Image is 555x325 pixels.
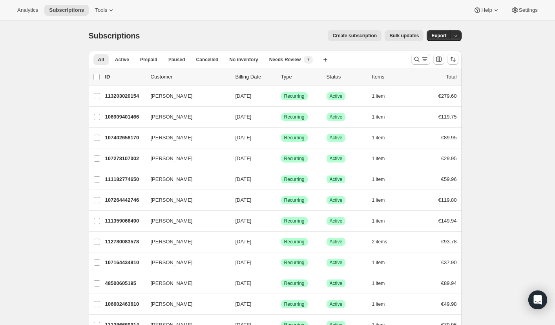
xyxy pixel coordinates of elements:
[105,278,457,289] div: 48500605195[PERSON_NAME][DATE]SuccessRecurringSuccessActive1 item€89.94
[284,259,305,266] span: Recurring
[236,155,252,161] span: [DATE]
[105,215,457,226] div: 111359066490[PERSON_NAME][DATE]SuccessRecurringSuccessActive1 item€149.94
[146,298,225,310] button: [PERSON_NAME]
[13,5,43,16] button: Analytics
[446,73,456,81] p: Total
[105,174,457,185] div: 111182774650[PERSON_NAME][DATE]SuccessRecurringSuccessActive1 item€59.96
[105,300,144,308] p: 106602463610
[105,217,144,225] p: 111359066490
[441,176,457,182] span: €59.96
[330,280,343,287] span: Active
[284,301,305,307] span: Recurring
[372,218,385,224] span: 1 item
[151,217,193,225] span: [PERSON_NAME]
[307,57,310,63] span: 7
[372,236,396,247] button: 2 items
[236,197,252,203] span: [DATE]
[372,239,387,245] span: 2 items
[284,197,305,203] span: Recurring
[105,134,144,142] p: 107402658170
[146,256,225,269] button: [PERSON_NAME]
[196,57,219,63] span: Cancelled
[105,257,457,268] div: 107164434810[PERSON_NAME][DATE]SuccessRecurringSuccessActive1 item€37.90
[105,196,144,204] p: 107264442746
[372,299,394,310] button: 1 item
[236,301,252,307] span: [DATE]
[105,153,457,164] div: 107278107002[PERSON_NAME][DATE]SuccessRecurringSuccessActive1 item€29.95
[284,239,305,245] span: Recurring
[433,54,444,65] button: Customize table column order and visibility
[105,195,457,206] div: 107264442746[PERSON_NAME][DATE]SuccessRecurringSuccessActive1 item€119.80
[89,31,140,40] span: Subscriptions
[146,194,225,206] button: [PERSON_NAME]
[372,153,394,164] button: 1 item
[330,114,343,120] span: Active
[236,218,252,224] span: [DATE]
[151,238,193,246] span: [PERSON_NAME]
[284,218,305,224] span: Recurring
[168,57,185,63] span: Paused
[151,279,193,287] span: [PERSON_NAME]
[281,73,320,81] div: Type
[105,236,457,247] div: 112780083578[PERSON_NAME][DATE]SuccessRecurringSuccessActive2 items€93.78
[236,176,252,182] span: [DATE]
[372,195,394,206] button: 1 item
[330,176,343,183] span: Active
[506,5,542,16] button: Settings
[151,196,193,204] span: [PERSON_NAME]
[151,300,193,308] span: [PERSON_NAME]
[431,33,446,39] span: Export
[146,90,225,102] button: [PERSON_NAME]
[236,73,275,81] p: Billing Date
[17,7,38,13] span: Analytics
[151,175,193,183] span: [PERSON_NAME]
[151,73,229,81] p: Customer
[438,93,457,99] span: €279.60
[105,111,457,122] div: 106909401466[PERSON_NAME][DATE]SuccessRecurringSuccessActive1 item€119.75
[372,114,385,120] span: 1 item
[105,299,457,310] div: 106602463610[PERSON_NAME][DATE]SuccessRecurringSuccessActive1 item€49.98
[284,114,305,120] span: Recurring
[236,280,252,286] span: [DATE]
[441,135,457,141] span: €89.95
[330,155,343,162] span: Active
[385,30,424,41] button: Bulk updates
[427,30,451,41] button: Export
[372,174,394,185] button: 1 item
[330,239,343,245] span: Active
[236,239,252,245] span: [DATE]
[330,259,343,266] span: Active
[236,135,252,141] span: [DATE]
[528,290,547,309] div: Open Intercom Messenger
[146,152,225,165] button: [PERSON_NAME]
[105,73,457,81] div: IDCustomerBilling DateTypeStatusItemsTotal
[372,259,385,266] span: 1 item
[372,132,394,143] button: 1 item
[105,175,144,183] p: 111182774650
[146,236,225,248] button: [PERSON_NAME]
[284,176,305,183] span: Recurring
[328,30,382,41] button: Create subscription
[151,134,193,142] span: [PERSON_NAME]
[146,215,225,227] button: [PERSON_NAME]
[327,73,366,81] p: Status
[236,114,252,120] span: [DATE]
[140,57,157,63] span: Prepaid
[98,57,104,63] span: All
[105,279,144,287] p: 48500605195
[151,259,193,267] span: [PERSON_NAME]
[146,173,225,186] button: [PERSON_NAME]
[469,5,504,16] button: Help
[441,280,457,286] span: €89.94
[332,33,377,39] span: Create subscription
[372,301,385,307] span: 1 item
[438,114,457,120] span: €119.75
[236,93,252,99] span: [DATE]
[372,135,385,141] span: 1 item
[481,7,492,13] span: Help
[151,155,193,162] span: [PERSON_NAME]
[319,54,332,65] button: Create new view
[372,91,394,102] button: 1 item
[115,57,129,63] span: Active
[146,277,225,290] button: [PERSON_NAME]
